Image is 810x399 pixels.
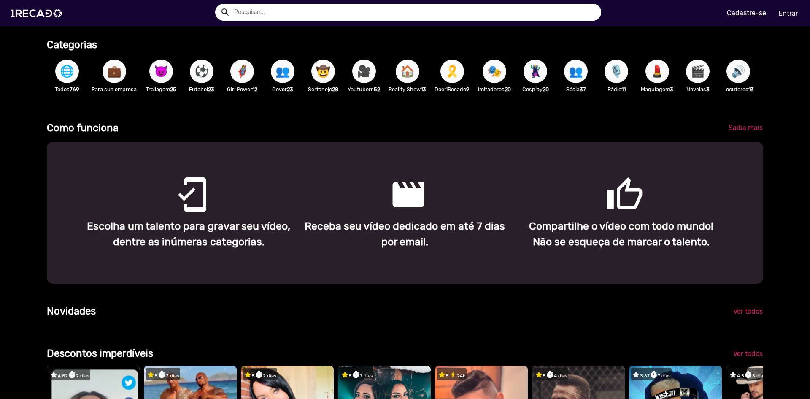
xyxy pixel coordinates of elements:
span: 💄 [650,60,664,83]
span: 😈 [154,60,168,83]
span: 🎗️ [445,60,459,83]
a: Entrar [773,6,804,21]
button: 💼 [103,60,126,83]
p: Sertanejo [307,85,339,93]
span: 🎙️ [609,60,624,83]
p: Compartilhe o vídeo com todo mundo! Não se esqueça de marcar o talento. [519,218,723,250]
span: 🔊 [731,60,745,83]
b: 12 [252,86,257,92]
b: 25 [170,86,176,92]
b: 3 [706,86,710,92]
b: 11 [621,86,626,92]
b: 23 [208,86,214,92]
p: Pets [763,85,795,93]
button: 🎥 [352,60,376,83]
span: 🌐 [60,60,74,83]
span: ⚽ [194,60,209,83]
button: 🦸‍♀️ [230,60,254,83]
p: Girl Power [226,85,258,93]
p: Imitadores [478,85,511,93]
mat-icon: Example home icon [220,7,230,17]
b: 20 [543,86,549,92]
b: 9 [466,86,470,92]
span: 💼 [107,60,121,83]
p: Futebol [186,85,218,93]
span: 🎥 [357,60,371,83]
p: Escolha um talento para gravar seu vídeo, dentre as inúmeras categorias. [87,218,291,250]
b: Como funciona [47,122,119,134]
p: Maquiagem [641,85,673,93]
button: 🎭 [483,60,506,83]
span: Ver todos [733,350,763,358]
button: 🌐 [55,60,79,83]
p: Reality Show [389,85,426,93]
p: Receba seu vídeo dedicado em até 7 dias por email. [303,218,507,250]
p: Cosplay [519,85,551,93]
button: 😈 [149,60,173,83]
button: 🎬 [686,60,710,83]
mat-icon: movie [389,176,400,186]
b: Categorias [47,39,97,51]
u: Cadastre-se [727,9,766,17]
b: 769 [70,86,79,92]
b: 13 [421,86,426,92]
b: 20 [505,86,511,92]
button: Example home icon [217,4,232,19]
span: 👥 [569,60,583,83]
b: 23 [287,86,293,92]
p: Locutores [722,85,754,93]
a: Saiba mais [722,120,769,136]
p: Cover [267,85,299,93]
mat-icon: mobile_friendly [173,176,183,186]
button: 🔊 [726,60,750,83]
p: Trollagem [145,85,177,93]
span: 🦸‍♀️ [235,60,249,83]
button: 💄 [645,60,669,83]
button: 🎗️ [440,60,464,83]
p: Para sua empresa [92,85,137,93]
input: Pesquisar... [228,4,601,21]
button: 🦹🏼‍♀️ [524,60,547,83]
button: 🏠 [396,60,419,83]
span: 🦹🏼‍♀️ [528,60,543,83]
p: Rádio [600,85,632,93]
b: 28 [332,86,338,92]
b: Novidades [47,305,96,317]
p: Doe 1Recado [435,85,470,93]
span: 🎬 [691,60,705,83]
button: ⚽ [190,60,213,83]
p: Todos [51,85,83,93]
span: 🤠 [316,60,330,83]
p: Youtubers [348,85,380,93]
span: 🎭 [487,60,502,83]
span: 👥 [275,60,290,83]
button: 👥 [564,60,588,83]
b: 52 [374,86,380,92]
button: 👥 [271,60,294,83]
mat-icon: thumb_up_outlined [606,176,616,186]
span: 🏠 [400,60,415,83]
b: 13 [748,86,754,92]
p: Novelas [682,85,714,93]
button: 🤠 [311,60,335,83]
button: 🎙️ [605,60,628,83]
p: Sósia [560,85,592,93]
b: Descontos imperdíveis [47,347,153,359]
b: 37 [580,86,586,92]
span: Ver todos [733,307,763,315]
span: Saiba mais [729,124,763,132]
b: 3 [670,86,673,92]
